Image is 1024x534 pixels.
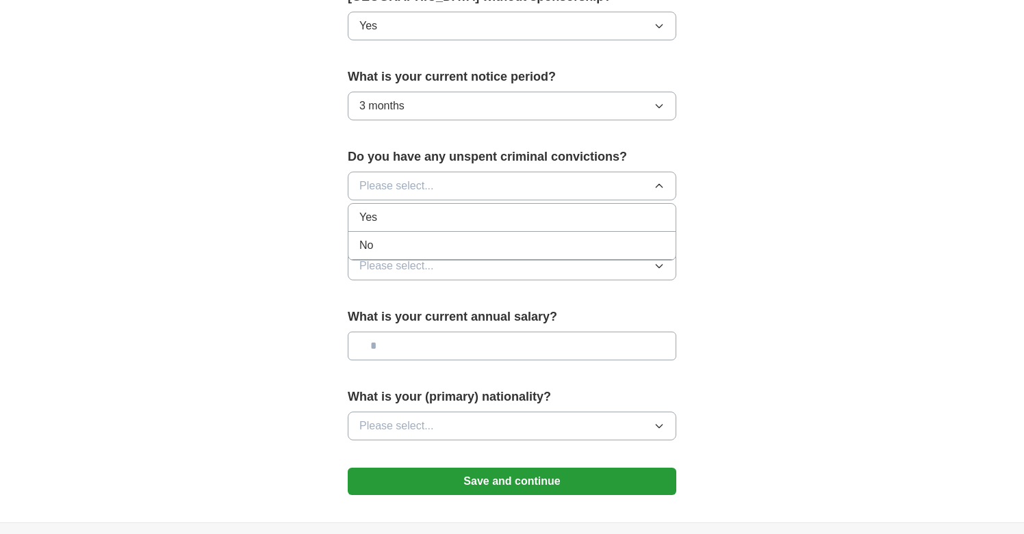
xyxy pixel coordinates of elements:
[348,252,676,280] button: Please select...
[359,418,434,434] span: Please select...
[348,172,676,200] button: Please select...
[359,18,377,34] span: Yes
[348,468,676,495] button: Save and continue
[348,92,676,120] button: 3 months
[348,388,676,406] label: What is your (primary) nationality?
[348,308,676,326] label: What is your current annual salary?
[348,12,676,40] button: Yes
[348,148,676,166] label: Do you have any unspent criminal convictions?
[359,209,377,226] span: Yes
[359,98,405,114] span: 3 months
[359,178,434,194] span: Please select...
[348,412,676,440] button: Please select...
[359,237,373,254] span: No
[359,258,434,274] span: Please select...
[348,68,676,86] label: What is your current notice period?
